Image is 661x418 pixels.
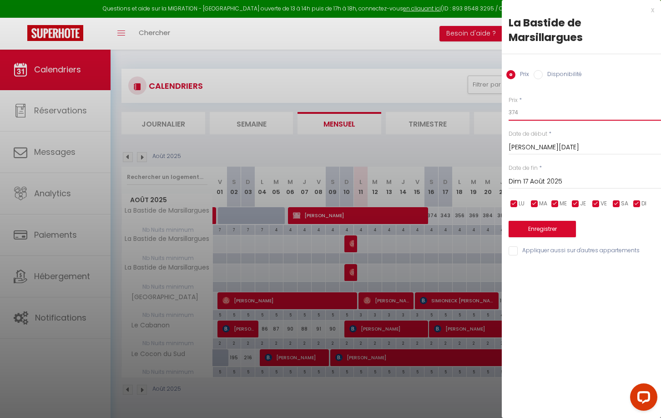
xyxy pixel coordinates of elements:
[539,199,547,208] span: MA
[509,96,518,105] label: Prix
[509,130,547,138] label: Date de début
[600,199,607,208] span: VE
[519,199,525,208] span: LU
[509,221,576,237] button: Enregistrer
[509,164,538,173] label: Date de fin
[623,380,661,418] iframe: LiveChat chat widget
[515,70,529,80] label: Prix
[580,199,586,208] span: JE
[641,199,646,208] span: DI
[560,199,567,208] span: ME
[543,70,582,80] label: Disponibilité
[502,5,654,15] div: x
[621,199,628,208] span: SA
[509,15,654,45] div: La Bastide de Marsillargues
